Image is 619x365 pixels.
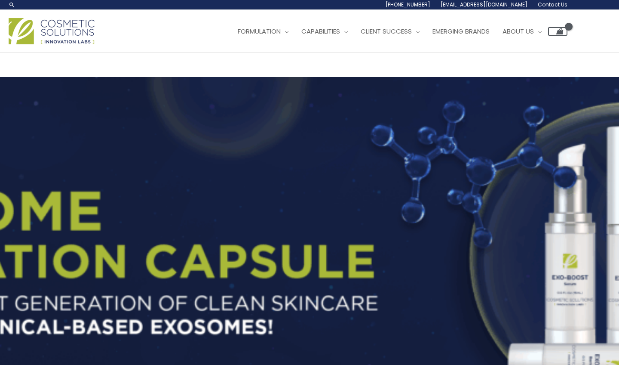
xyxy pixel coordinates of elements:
[538,1,567,8] span: Contact Us
[354,19,426,44] a: Client Success
[386,1,430,8] span: [PHONE_NUMBER]
[295,19,354,44] a: Capabilities
[432,27,490,36] span: Emerging Brands
[496,19,548,44] a: About Us
[441,1,527,8] span: [EMAIL_ADDRESS][DOMAIN_NAME]
[503,27,534,36] span: About Us
[9,18,95,44] img: Cosmetic Solutions Logo
[9,1,15,8] a: Search icon link
[361,27,412,36] span: Client Success
[231,19,295,44] a: Formulation
[426,19,496,44] a: Emerging Brands
[548,27,567,36] a: View Shopping Cart, empty
[238,27,281,36] span: Formulation
[225,19,567,44] nav: Site Navigation
[301,27,340,36] span: Capabilities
